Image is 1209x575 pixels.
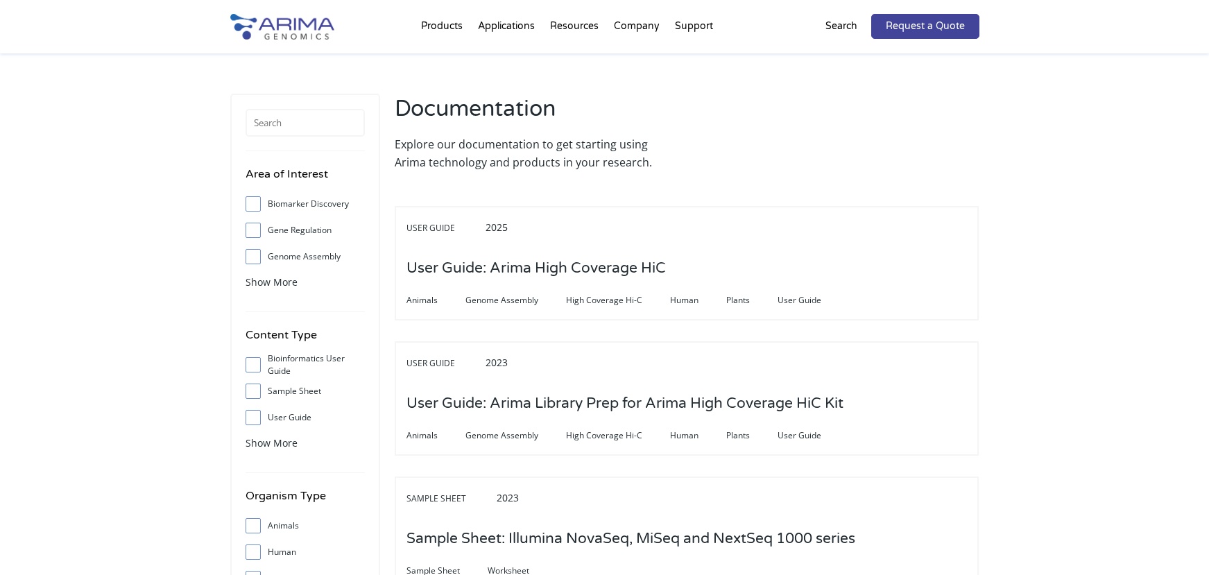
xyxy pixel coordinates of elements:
label: Genome Assembly [246,246,365,267]
label: Sample Sheet [246,381,365,402]
a: Request a Quote [871,14,979,39]
span: User Guide [406,355,483,372]
h3: Sample Sheet: Illumina NovaSeq, MiSeq and NextSeq 1000 series [406,517,855,560]
span: 2025 [486,221,508,234]
img: Arima-Genomics-logo [230,14,334,40]
span: Show More [246,275,298,289]
h3: User Guide: Arima Library Prep for Arima High Coverage HiC Kit [406,382,843,425]
span: Human [670,292,726,309]
span: Animals [406,292,465,309]
span: User Guide [778,427,849,444]
a: User Guide: Arima High Coverage HiC [406,261,666,276]
span: Genome Assembly [465,427,566,444]
span: Plants [726,292,778,309]
h2: Documentation [395,94,680,135]
p: Explore our documentation to get starting using Arima technology and products in your research. [395,135,680,171]
h3: User Guide: Arima High Coverage HiC [406,247,666,290]
span: 2023 [486,356,508,369]
a: Sample Sheet: Illumina NovaSeq, MiSeq and NextSeq 1000 series [406,531,855,547]
label: Human [246,542,365,563]
label: Bioinformatics User Guide [246,354,365,375]
label: Biomarker Discovery [246,194,365,214]
label: Animals [246,515,365,536]
a: User Guide: Arima Library Prep for Arima High Coverage HiC Kit [406,396,843,411]
span: Human [670,427,726,444]
span: Plants [726,427,778,444]
label: User Guide [246,407,365,428]
span: High Coverage Hi-C [566,292,670,309]
h4: Content Type [246,326,365,354]
span: Genome Assembly [465,292,566,309]
span: Animals [406,427,465,444]
span: High Coverage Hi-C [566,427,670,444]
input: Search [246,109,365,137]
h4: Area of Interest [246,165,365,194]
p: Search [825,17,857,35]
span: 2023 [497,491,519,504]
label: Gene Regulation [246,220,365,241]
span: Sample Sheet [406,490,494,507]
span: User Guide [778,292,849,309]
h4: Organism Type [246,487,365,515]
span: User Guide [406,220,483,237]
span: Show More [246,436,298,449]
